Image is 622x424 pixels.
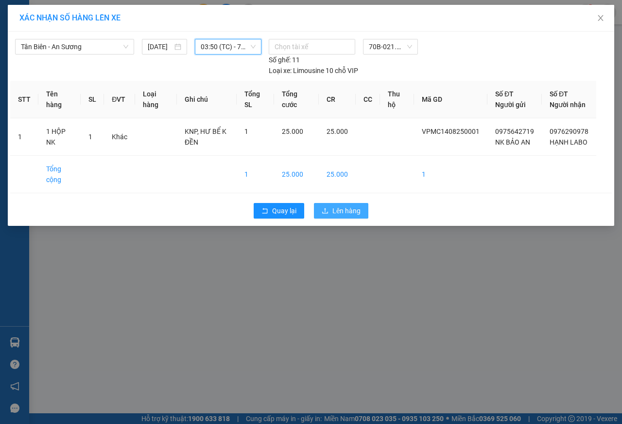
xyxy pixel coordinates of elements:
img: logo [3,6,47,49]
th: ĐVT [104,81,135,118]
span: Lên hàng [332,205,361,216]
button: uploadLên hàng [314,203,368,219]
span: 1 [244,128,248,135]
span: close [597,14,605,22]
td: 1 [10,118,38,156]
th: CC [356,81,380,118]
div: Limousine 10 chỗ VIP [269,65,358,76]
span: 1 [88,133,92,141]
span: VPMC1408250001 [49,62,104,69]
span: 70B-021.13 [369,39,412,54]
span: 03:11:54 [DATE] [21,71,59,76]
span: Số ĐT [495,90,514,98]
span: 03:50 (TC) - 70B-021.13 [201,39,255,54]
th: CR [319,81,356,118]
span: upload [322,207,328,215]
span: KNP, HƯ BỂ K ĐỀN [185,128,226,146]
span: 01 Võ Văn Truyện, KP.1, Phường 2 [77,29,134,41]
span: VPMC1408250001 [422,128,480,135]
input: 14/08/2025 [148,41,173,52]
span: Người nhận [550,101,586,109]
span: ----------------------------------------- [26,53,119,60]
span: Số ghế: [269,55,291,65]
span: [PERSON_NAME]: [3,63,103,69]
td: 25.000 [274,156,318,193]
span: 0975642719 [495,128,534,135]
div: 11 [269,55,300,65]
span: HẠNH LABO [550,138,587,146]
th: Loại hàng [135,81,177,118]
span: Người gửi [495,101,526,109]
span: Hotline: 19001152 [77,43,119,49]
th: Tên hàng [38,81,81,118]
th: Ghi chú [177,81,237,118]
th: Tổng SL [237,81,274,118]
td: 1 HỘP NK [38,118,81,156]
td: 1 [237,156,274,193]
span: Số ĐT [550,90,568,98]
th: Thu hộ [380,81,414,118]
span: XÁC NHẬN SỐ HÀNG LÊN XE [19,13,121,22]
span: Tân Biên - An Sương [21,39,128,54]
td: 25.000 [319,156,356,193]
span: NK BẢO AN [495,138,530,146]
span: Quay lại [272,205,296,216]
span: 0976290978 [550,128,588,135]
span: In ngày: [3,71,59,76]
th: Tổng cước [274,81,318,118]
button: rollbackQuay lại [254,203,304,219]
span: 25.000 [327,128,348,135]
th: STT [10,81,38,118]
span: Bến xe [GEOGRAPHIC_DATA] [77,16,131,28]
th: Mã GD [414,81,487,118]
td: 1 [414,156,487,193]
strong: ĐỒNG PHƯỚC [77,5,133,14]
td: Tổng cộng [38,156,81,193]
button: Close [587,5,614,32]
span: Loại xe: [269,65,292,76]
td: Khác [104,118,135,156]
span: 25.000 [282,128,303,135]
th: SL [81,81,104,118]
span: rollback [261,207,268,215]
